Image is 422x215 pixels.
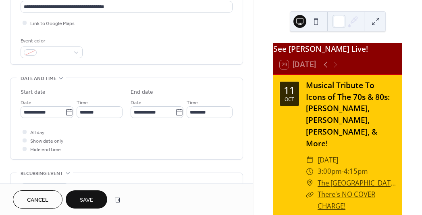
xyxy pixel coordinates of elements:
span: Date [21,99,31,107]
span: Time [187,99,198,107]
span: Date [131,99,141,107]
span: [DATE] [318,154,338,166]
span: Time [77,99,88,107]
div: End date [131,88,153,97]
div: ​ [306,189,314,200]
div: Oct [285,97,294,102]
span: Recurring event [21,169,63,178]
span: Cancel [27,196,48,204]
span: Save [80,196,93,204]
div: ​ [306,177,314,189]
div: Start date [21,88,46,97]
div: ​ [306,154,314,166]
span: Show date only [30,137,63,145]
span: Link to Google Maps [30,19,75,28]
div: ​ [306,166,314,177]
div: Event color [21,37,81,45]
div: See [PERSON_NAME] Live! [273,43,402,55]
a: Musical Tribute To Icons of The 70s & 80s: [PERSON_NAME], [PERSON_NAME], [PERSON_NAME], & More! [306,80,390,149]
button: Cancel [13,190,62,209]
span: Hide end time [30,145,61,154]
span: Date and time [21,74,56,83]
span: All day [30,129,44,137]
span: - [342,166,344,177]
div: 11 [284,85,295,95]
span: 3:00pm [318,166,342,177]
a: There's NO COVER CHARGE! [318,190,375,211]
button: Save [66,190,107,209]
a: The [GEOGRAPHIC_DATA] [318,177,396,189]
span: 4:15pm [344,166,368,177]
